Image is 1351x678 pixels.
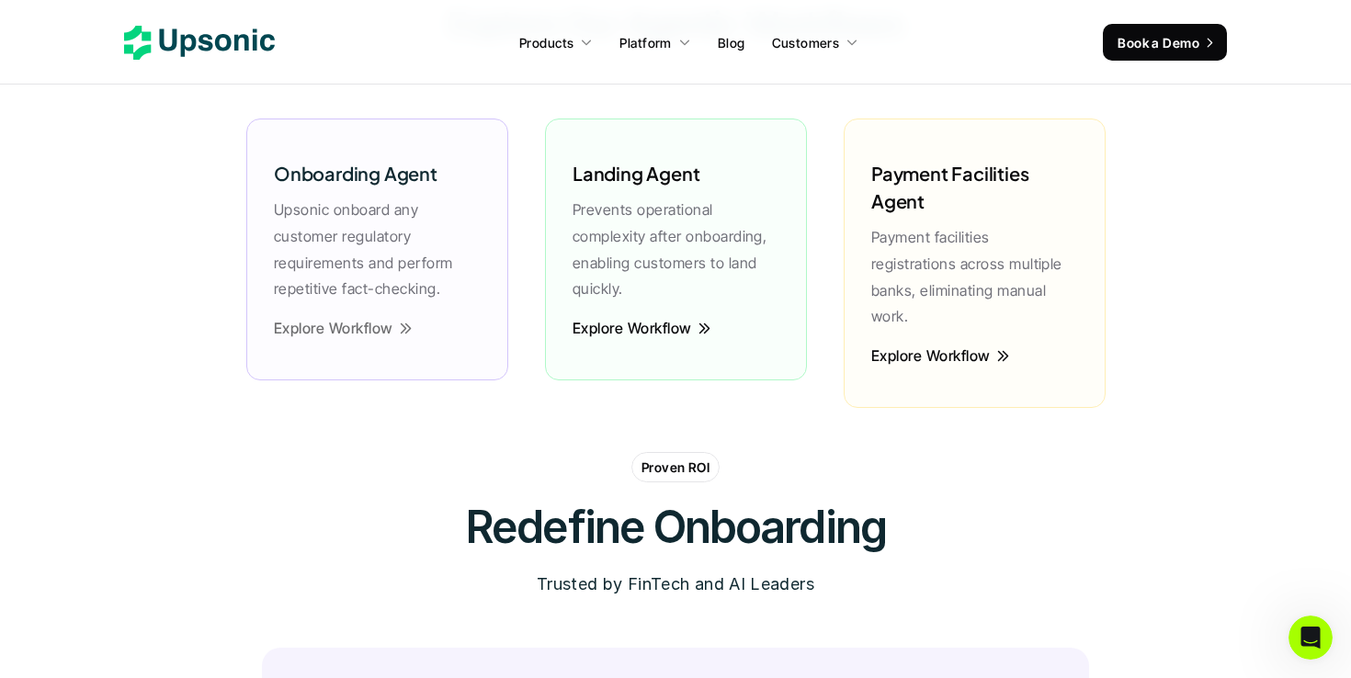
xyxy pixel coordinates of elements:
[871,345,991,366] p: Explore Workflow
[573,318,692,338] p: Explore Workflow
[273,318,392,338] p: Explore Workflow
[508,26,604,59] a: Products
[1289,616,1333,660] iframe: Intercom live chat
[1118,33,1199,52] p: Book a Demo
[573,197,779,302] p: Prevents operational complexity after onboarding, enabling customers to land quickly.
[537,571,814,598] p: Trusted by FinTech and AI Leaders
[871,160,1078,215] h6: Payment Facilities Agent
[274,160,437,187] h6: Onboarding Agent
[573,160,699,187] h6: Landing Agent
[519,33,573,52] p: Products
[400,496,951,558] h2: Redefine Onboarding
[871,224,1078,330] p: Payment facilities registrations across multiple banks, eliminating manual work.
[718,33,745,52] p: Blog
[641,458,710,477] p: Proven ROI
[707,26,756,59] a: Blog
[772,33,840,52] p: Customers
[619,33,671,52] p: Platform
[274,197,481,302] p: Upsonic onboard any customer regulatory requirements and perform repetitive fact-checking.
